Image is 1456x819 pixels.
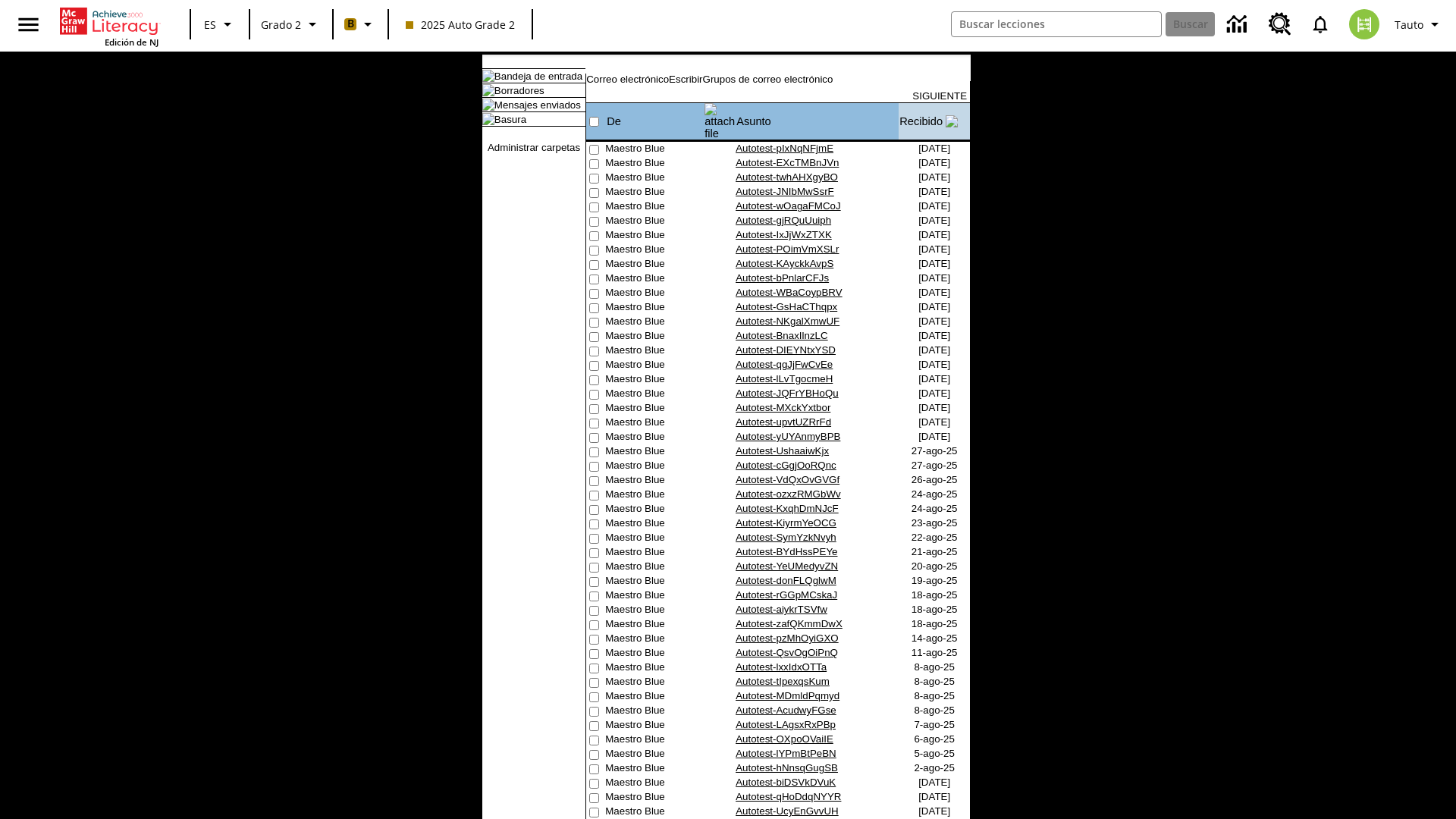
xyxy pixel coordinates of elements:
td: Maestro Blue [605,344,704,359]
td: Maestro Blue [605,647,704,661]
a: Autotest-WBaCoypBRV [736,287,843,298]
a: Autotest-pIxNqNFjmE [736,143,833,154]
nobr: 22-ago-25 [912,532,958,543]
td: Maestro Blue [605,503,704,517]
nobr: [DATE] [918,215,950,226]
span: Edición de NJ [105,36,158,48]
img: folder_icon_pick.gif [482,113,494,125]
td: Maestro Blue [605,632,704,647]
a: Autotest-qgJjFwCvEe [736,359,833,370]
td: Maestro Blue [605,359,704,373]
img: folder_icon.gif [482,84,494,96]
td: Maestro Blue [605,474,704,488]
td: Maestro Blue [605,762,704,777]
a: Autotest-POimVmXSLr [736,243,839,255]
img: attach file [704,103,735,140]
a: Autotest-KAyckkAvpS [736,258,833,269]
td: Maestro Blue [605,488,704,503]
td: Maestro Blue [605,200,704,215]
a: Autotest-KxqhDmNJcF [736,503,839,514]
a: Autotest-SymYzkNvyh [736,532,836,543]
td: Maestro Blue [605,532,704,546]
nobr: 2-ago-25 [914,762,954,773]
a: Autotest-QsvOgOiPnQ [736,647,838,658]
td: Maestro Blue [605,388,704,402]
td: Maestro Blue [605,301,704,315]
td: Maestro Blue [605,186,704,200]
a: Recibido [899,115,943,127]
a: Autotest-LAgsxRxPBp [736,719,836,730]
a: Autotest-OXpoOVaiIE [736,733,833,745]
a: Autotest-BYdHssPEYe [736,546,837,557]
td: Maestro Blue [605,157,704,171]
nobr: [DATE] [918,388,950,399]
nobr: [DATE] [918,301,950,312]
a: Autotest-rGGpMCskaJ [736,589,837,601]
a: Centro de información [1218,4,1260,45]
td: Maestro Blue [605,661,704,676]
nobr: [DATE] [918,229,950,240]
a: Autotest-DIEYNtxYSD [736,344,836,356]
td: Maestro Blue [605,171,704,186]
nobr: [DATE] [918,258,950,269]
td: Maestro Blue [605,575,704,589]
a: Autotest-zafQKmmDwX [736,618,843,629]
a: Asunto [736,115,771,127]
nobr: 23-ago-25 [912,517,958,529]
nobr: 18-ago-25 [912,589,958,601]
td: Maestro Blue [605,315,704,330]
input: Buscar campo [952,12,1161,36]
td: Maestro Blue [605,243,704,258]
span: B [347,14,354,33]
a: Autotest-biDSVkDVuK [736,777,836,788]
a: Autotest-lLvTgocmeH [736,373,833,384]
button: Lenguaje: ES, Selecciona un idioma [196,11,244,38]
td: Maestro Blue [605,287,704,301]
a: Autotest-VdQxOvGVGf [736,474,839,485]
a: Autotest-BnaxIlnzLC [736,330,828,341]
a: Autotest-JNIbMwSsrF [736,186,834,197]
div: Portada [60,5,158,48]
a: Autotest-AcudwyFGse [736,704,836,716]
a: Autotest-NKgalXmwUF [736,315,839,327]
nobr: [DATE] [918,200,950,212]
button: Boost El color de la clase es anaranjado claro. Cambiar el color de la clase. [338,11,383,38]
span: Grado 2 [261,17,301,33]
nobr: [DATE] [918,243,950,255]
a: Autotest-UcyEnGvvUH [736,805,839,817]
nobr: [DATE] [918,416,950,428]
nobr: 18-ago-25 [912,604,958,615]
nobr: 14-ago-25 [912,632,958,644]
nobr: 27-ago-25 [912,445,958,457]
td: Maestro Blue [605,402,704,416]
button: Abrir el menú lateral [6,2,51,47]
a: Escribir [669,74,702,85]
td: Maestro Blue [605,373,704,388]
button: Escoja un nuevo avatar [1340,5,1389,44]
nobr: 8-ago-25 [914,704,954,716]
nobr: 8-ago-25 [914,676,954,687]
a: Autotest-pzMhOyiGXO [736,632,839,644]
a: Autotest-lYPmBtPeBN [736,748,836,759]
nobr: 11-ago-25 [912,647,958,658]
nobr: 24-ago-25 [912,488,958,500]
nobr: [DATE] [918,373,950,384]
nobr: [DATE] [918,171,950,183]
a: Autotest-JQFrYBHoQu [736,388,839,399]
a: Autotest-GsHaCThqpx [736,301,837,312]
a: Autotest-twhAHXgyBO [736,171,838,183]
a: Autotest-MXckYxtbor [736,402,830,413]
td: Maestro Blue [605,560,704,575]
td: Maestro Blue [605,215,704,229]
a: Notificaciones [1301,5,1340,44]
nobr: 8-ago-25 [914,661,954,673]
a: De [607,115,621,127]
nobr: 19-ago-25 [912,575,958,586]
a: Autotest-gjRQuUuiph [736,215,831,226]
nobr: 5-ago-25 [914,748,954,759]
td: Maestro Blue [605,733,704,748]
a: Bandeja de entrada [494,71,582,82]
a: SIGUIENTE [912,90,967,102]
a: Centro de recursos, Se abrirá en una pestaña nueva. [1260,4,1301,45]
img: avatar image [1349,9,1379,39]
